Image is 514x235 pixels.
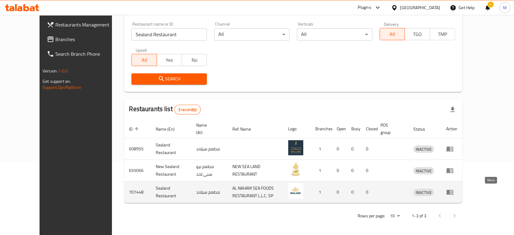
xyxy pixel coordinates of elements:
td: 608955 [124,138,151,160]
button: No [182,54,207,66]
td: NEW SEA LAND RESTAURANT [227,160,283,181]
span: Ref. Name [232,125,259,133]
td: New Sealand Restaurant [151,160,191,181]
td: 0 [332,181,346,203]
button: All [131,54,157,66]
span: ID [129,125,141,133]
div: INACTIVE [413,146,434,153]
label: Upsell [136,48,147,52]
span: M [503,4,507,11]
span: POS group [380,121,401,136]
button: TMP [430,28,455,40]
span: Version: [43,67,57,75]
span: All [382,30,402,39]
td: 0 [361,181,376,203]
a: Support.OpsPlatform [43,83,81,91]
button: All [380,28,405,40]
button: TGO [405,28,430,40]
td: AL NAHAM SEA FOODS RESTAURANT L.L.C. SP [227,181,283,203]
th: Action [441,120,462,138]
span: TGO [407,30,427,39]
span: No [184,56,204,65]
td: 0 [361,160,376,181]
td: 1 [311,160,332,181]
div: [GEOGRAPHIC_DATA] [400,4,440,11]
p: 1-3 of 3 [412,212,426,220]
div: All [297,28,372,40]
span: Name (Ar) [196,121,220,136]
td: 1 [311,138,332,160]
th: Open [332,120,346,138]
span: TMP [432,30,453,39]
div: Plugins [358,4,371,11]
a: Branches [42,32,125,47]
span: INACTIVE [413,189,434,196]
td: Sealand Restaurant [151,181,191,203]
span: Name (En) [156,125,182,133]
span: Get support on: [43,77,71,85]
a: Restaurants Management [42,17,125,32]
span: Branches [55,36,120,43]
td: مطعم سيلاند [191,138,227,160]
h2: Restaurant search [131,7,455,16]
span: Restaurants Management [55,21,120,28]
div: Export file [445,102,460,117]
th: Branches [311,120,332,138]
span: Status [413,125,433,133]
td: 655066 [124,160,151,181]
label: Delivery [384,22,399,26]
table: enhanced table [124,120,462,203]
span: Search [136,75,202,83]
div: Rows per page: [387,212,402,221]
button: Search [131,73,207,85]
img: New Sealand Restaurant [288,162,303,177]
td: 0 [346,181,361,203]
p: Rows per page: [358,212,385,220]
a: Search Branch Phone [42,47,125,61]
div: All [214,28,290,40]
td: Sealand Restaurant [151,138,191,160]
td: مطعم نيو سيي لاند [191,160,227,181]
td: 0 [332,138,346,160]
button: Yes [157,54,182,66]
td: 707448 [124,181,151,203]
td: مطعم سيلاند [191,181,227,203]
h2: Restaurants list [129,104,200,114]
td: 0 [346,160,361,181]
span: 1.0.0 [58,67,68,75]
td: 0 [332,160,346,181]
span: INACTIVE [413,146,434,153]
th: Logo [283,120,311,138]
span: 3 record(s) [175,107,200,113]
td: 0 [346,138,361,160]
th: Closed [361,120,376,138]
td: 1 [311,181,332,203]
th: Busy [346,120,361,138]
img: Sealand Restaurant [288,183,303,198]
span: Yes [159,56,179,65]
span: INACTIVE [413,167,434,174]
span: All [134,56,154,65]
div: Menu [446,145,457,153]
input: Search for restaurant name or ID.. [131,28,207,40]
span: Search Branch Phone [55,50,120,58]
td: 0 [361,138,376,160]
img: Sealand Restaurant [288,140,303,155]
div: Total records count [174,105,201,114]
